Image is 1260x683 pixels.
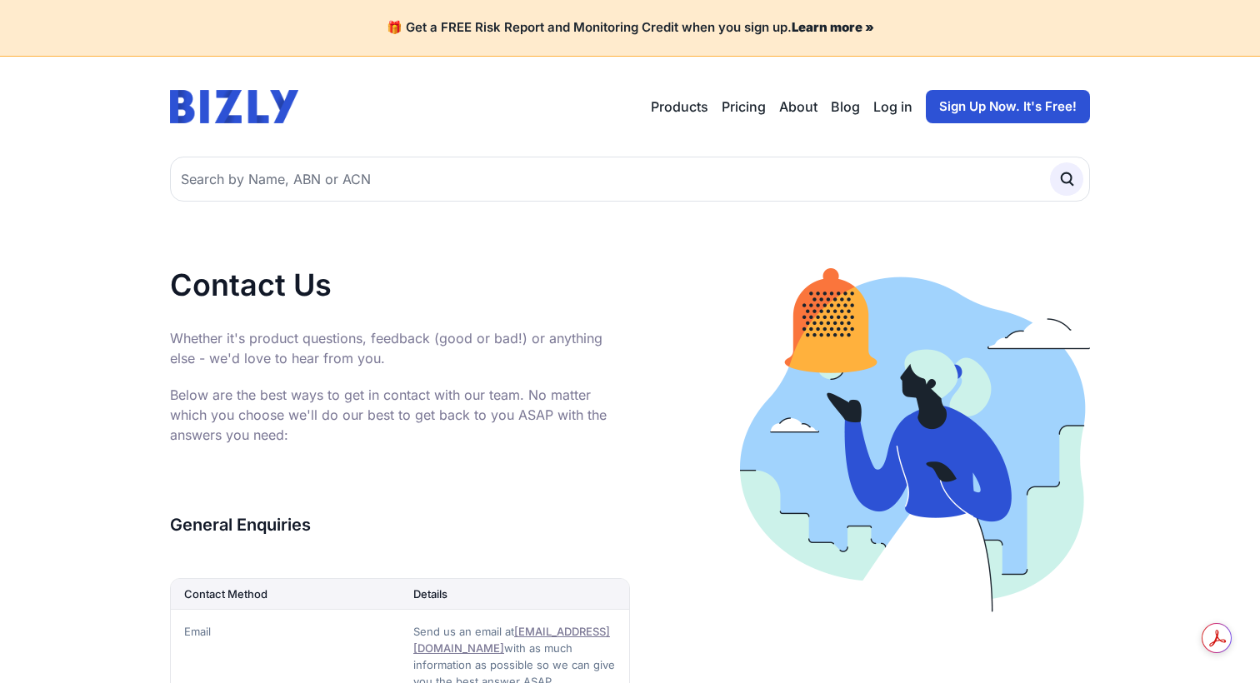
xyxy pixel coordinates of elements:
a: [EMAIL_ADDRESS][DOMAIN_NAME] [413,625,610,655]
a: Sign Up Now. It's Free! [926,90,1090,123]
a: About [779,97,817,117]
a: Log in [873,97,912,117]
button: Products [651,97,708,117]
p: Below are the best ways to get in contact with our team. No matter which you choose we'll do our ... [170,385,630,445]
th: Contact Method [171,579,400,610]
h1: Contact Us [170,268,630,302]
h3: General Enquiries [170,511,630,538]
input: Search by Name, ABN or ACN [170,157,1090,202]
h4: 🎁 Get a FREE Risk Report and Monitoring Credit when you sign up. [20,20,1240,36]
a: Blog [831,97,860,117]
a: Pricing [722,97,766,117]
th: Details [400,579,629,610]
a: Learn more » [792,19,874,35]
p: Whether it's product questions, feedback (good or bad!) or anything else - we'd love to hear from... [170,328,630,368]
